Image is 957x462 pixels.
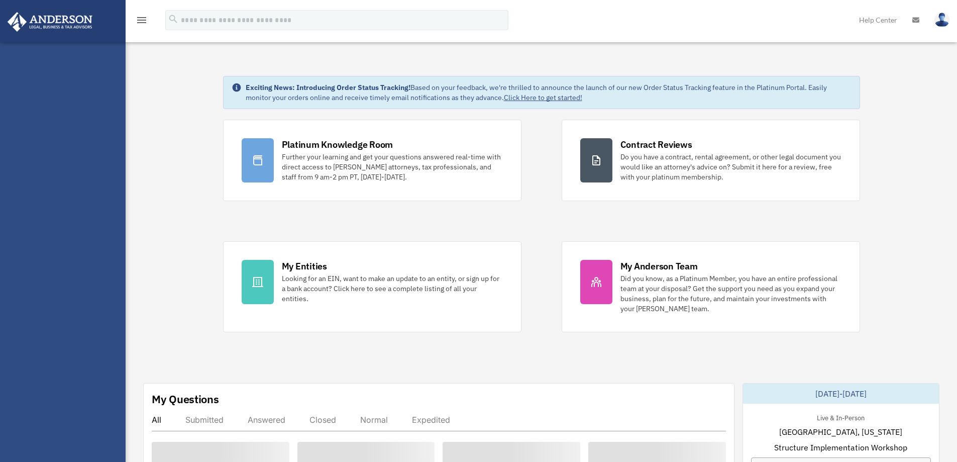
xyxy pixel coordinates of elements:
[282,152,503,182] div: Further your learning and get your questions answered real-time with direct access to [PERSON_NAM...
[620,152,841,182] div: Do you have a contract, rental agreement, or other legal document you would like an attorney's ad...
[282,138,393,151] div: Platinum Knowledge Room
[282,260,327,272] div: My Entities
[246,82,852,103] div: Based on your feedback, we're thrilled to announce the launch of our new Order Status Tracking fe...
[504,93,582,102] a: Click Here to get started!
[136,14,148,26] i: menu
[809,412,873,422] div: Live & In-Person
[185,415,224,425] div: Submitted
[152,392,219,407] div: My Questions
[562,120,860,201] a: Contract Reviews Do you have a contract, rental agreement, or other legal document you would like...
[620,260,698,272] div: My Anderson Team
[620,273,841,314] div: Did you know, as a Platinum Member, you have an entire professional team at your disposal? Get th...
[743,384,939,404] div: [DATE]-[DATE]
[779,426,902,438] span: [GEOGRAPHIC_DATA], [US_STATE]
[309,415,336,425] div: Closed
[5,12,95,32] img: Anderson Advisors Platinum Portal
[620,138,692,151] div: Contract Reviews
[412,415,450,425] div: Expedited
[934,13,949,27] img: User Pic
[152,415,161,425] div: All
[360,415,388,425] div: Normal
[223,241,521,332] a: My Entities Looking for an EIN, want to make an update to an entity, or sign up for a bank accoun...
[168,14,179,25] i: search
[246,83,410,92] strong: Exciting News: Introducing Order Status Tracking!
[223,120,521,201] a: Platinum Knowledge Room Further your learning and get your questions answered real-time with dire...
[774,441,907,453] span: Structure Implementation Workshop
[562,241,860,332] a: My Anderson Team Did you know, as a Platinum Member, you have an entire professional team at your...
[248,415,285,425] div: Answered
[282,273,503,304] div: Looking for an EIN, want to make an update to an entity, or sign up for a bank account? Click her...
[136,18,148,26] a: menu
